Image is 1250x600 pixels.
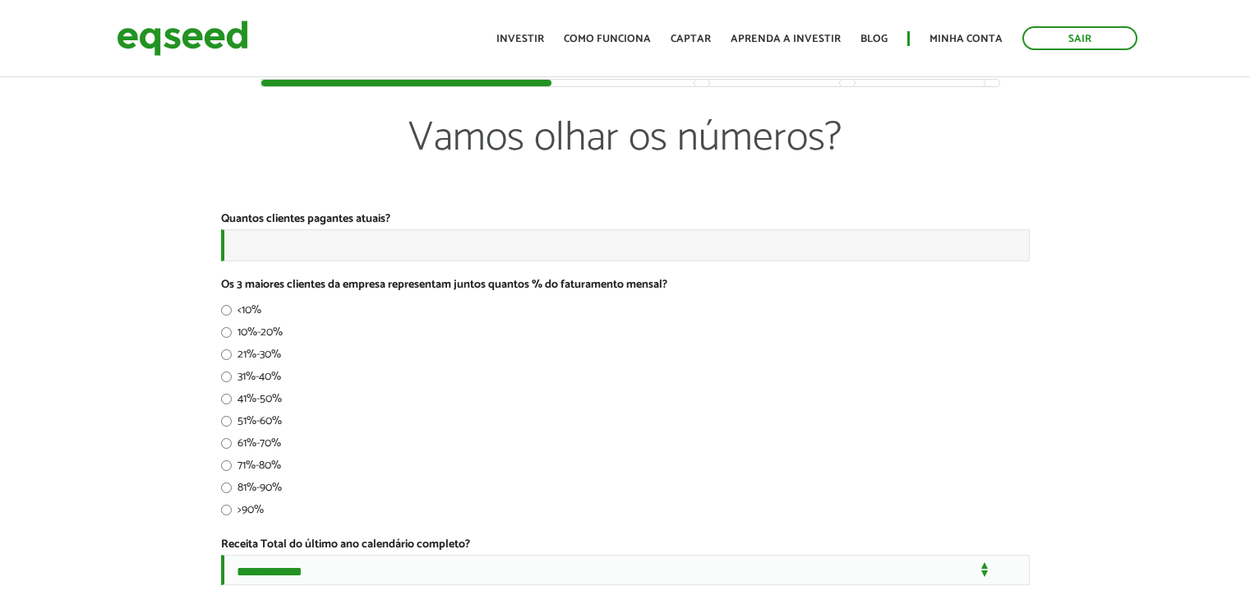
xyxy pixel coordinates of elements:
a: Investir [496,34,544,44]
label: 81%-90% [221,482,282,499]
label: 10%-20% [221,327,283,344]
a: Minha conta [929,34,1003,44]
input: 51%-60% [221,416,232,427]
label: Os 3 maiores clientes da empresa representam juntos quantos % do faturamento mensal? [221,279,667,291]
p: Vamos olhar os números? [261,113,989,212]
a: Sair [1022,26,1137,50]
a: Captar [671,34,711,44]
input: 71%-80% [221,460,232,471]
a: Como funciona [564,34,651,44]
label: 21%-30% [221,349,281,366]
input: 21%-30% [221,349,232,360]
label: 61%-70% [221,438,281,455]
a: Blog [860,34,888,44]
label: >90% [221,505,264,521]
label: 31%-40% [221,372,281,388]
label: Quantos clientes pagantes atuais? [221,214,390,225]
label: <10% [221,305,261,321]
input: 10%-20% [221,327,232,338]
input: >90% [221,505,232,515]
input: 81%-90% [221,482,232,493]
input: 31%-40% [221,372,232,382]
input: <10% [221,305,232,316]
label: Receita Total do último ano calendário completo? [221,539,470,551]
label: 71%-80% [221,460,281,477]
a: Aprenda a investir [731,34,841,44]
label: 51%-60% [221,416,282,432]
input: 61%-70% [221,438,232,449]
input: 41%-50% [221,394,232,404]
img: EqSeed [117,16,248,60]
label: 41%-50% [221,394,282,410]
